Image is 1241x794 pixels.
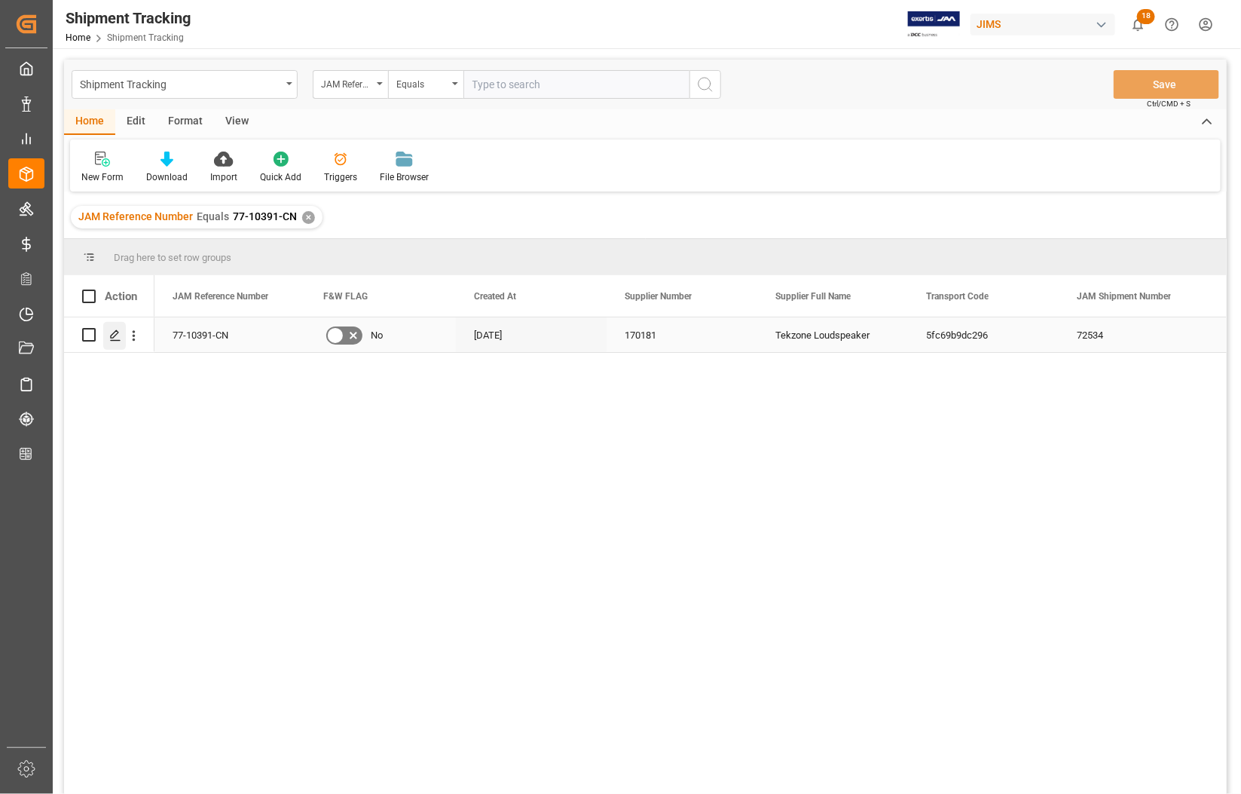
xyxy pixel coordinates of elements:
button: open menu [388,70,463,99]
div: Import [210,170,237,184]
button: Help Center [1155,8,1189,41]
span: JAM Shipment Number [1077,291,1171,302]
span: 18 [1137,9,1155,24]
div: ✕ [302,211,315,224]
div: 72534 [1059,317,1209,352]
span: Supplier Full Name [775,291,851,302]
img: Exertis%20JAM%20-%20Email%20Logo.jpg_1722504956.jpg [908,11,960,38]
button: Save [1114,70,1219,99]
div: Triggers [324,170,357,184]
div: Shipment Tracking [66,7,191,29]
div: Download [146,170,188,184]
div: Equals [396,74,448,91]
div: 170181 [607,317,757,352]
div: 5fc69b9dc296 [908,317,1059,352]
div: 77-10391-CN [154,317,305,352]
span: Supplier Number [625,291,692,302]
div: Shipment Tracking [80,74,281,93]
div: JAM Reference Number [321,74,372,91]
span: Equals [197,210,229,222]
span: 77-10391-CN [233,210,297,222]
div: Home [64,109,115,135]
div: New Form [81,170,124,184]
button: search button [689,70,721,99]
span: Transport Code [926,291,989,302]
button: open menu [72,70,298,99]
div: Press SPACE to select this row. [64,317,154,353]
span: Ctrl/CMD + S [1147,98,1191,109]
span: Drag here to set row groups [114,252,231,263]
div: Edit [115,109,157,135]
a: Home [66,32,90,43]
span: Created At [474,291,516,302]
button: JIMS [970,10,1121,38]
span: No [371,318,383,353]
div: JIMS [970,14,1115,35]
div: Quick Add [260,170,301,184]
input: Type to search [463,70,689,99]
button: show 18 new notifications [1121,8,1155,41]
div: View [214,109,260,135]
div: [DATE] [456,317,607,352]
div: Format [157,109,214,135]
span: JAM Reference Number [173,291,268,302]
div: File Browser [380,170,429,184]
div: Action [105,290,137,303]
span: JAM Reference Number [78,210,193,222]
div: Tekzone Loudspeaker [757,317,908,352]
span: F&W FLAG [323,291,368,302]
button: open menu [313,70,388,99]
